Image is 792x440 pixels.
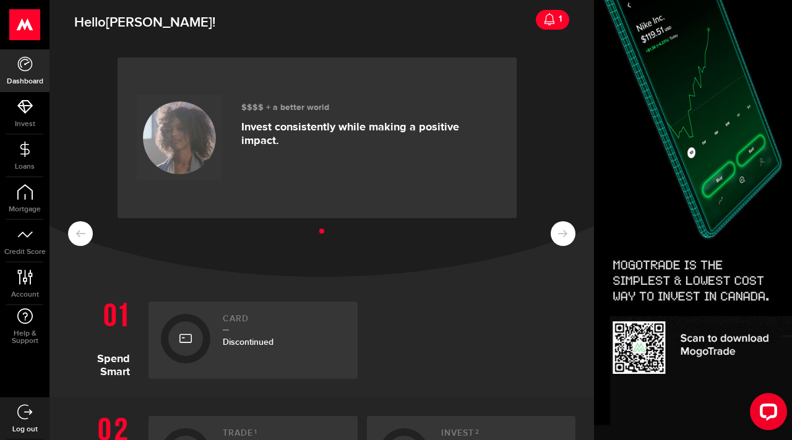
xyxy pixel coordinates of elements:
[106,14,212,31] span: [PERSON_NAME]
[536,10,569,30] a: 1
[254,428,257,436] sup: 1
[475,428,480,436] sup: 2
[148,302,358,379] a: CardDiscontinued
[223,337,273,347] span: Discontinued
[241,121,498,148] p: Invest consistently while making a positive impact.
[118,57,517,218] a: $$$$ + a better world Invest consistently while making a positive impact.
[556,6,562,32] div: 1
[241,103,498,113] h3: $$$$ + a better world
[74,10,215,36] span: Hello !
[223,314,345,331] h2: Card
[740,388,792,440] iframe: LiveChat chat widget
[68,295,139,379] h1: Spend Smart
